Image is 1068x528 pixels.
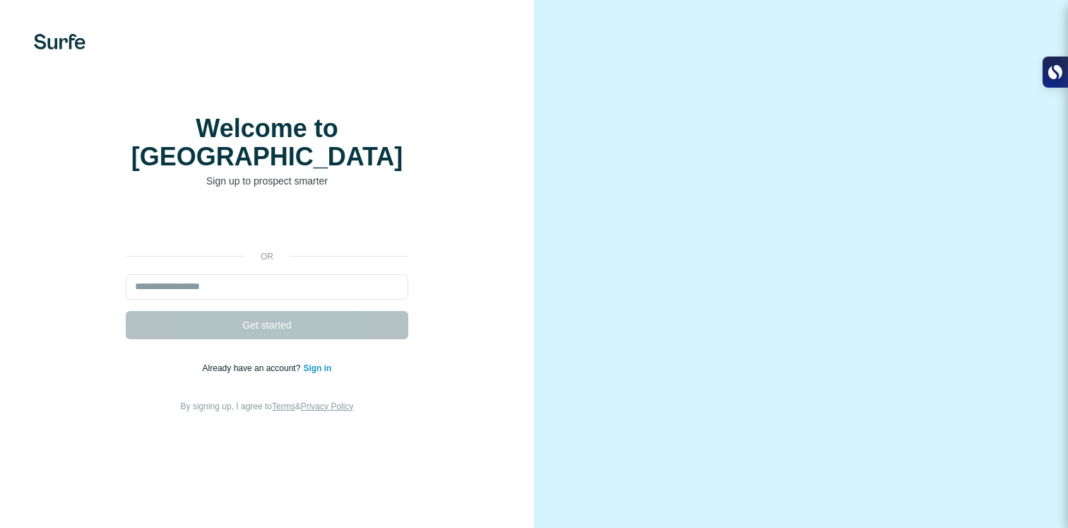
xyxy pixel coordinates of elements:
[181,401,354,411] span: By signing up, I agree to &
[126,174,408,188] p: Sign up to prospect smarter
[126,115,408,171] h1: Welcome to [GEOGRAPHIC_DATA]
[203,363,304,373] span: Already have an account?
[272,401,295,411] a: Terms
[301,401,354,411] a: Privacy Policy
[34,34,85,49] img: Surfe's logo
[303,363,331,373] a: Sign in
[244,250,290,263] p: or
[119,209,415,240] iframe: Sign in with Google Button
